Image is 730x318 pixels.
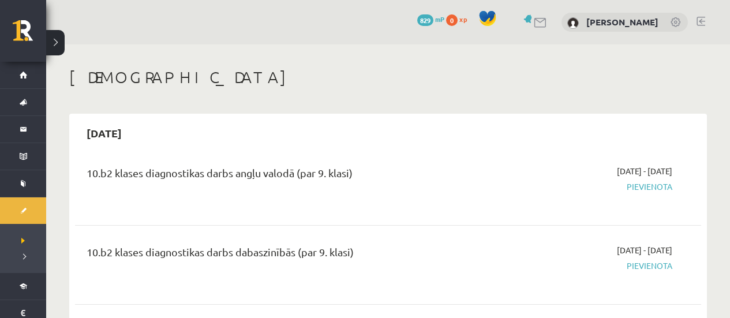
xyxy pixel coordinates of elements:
span: xp [459,14,467,24]
span: Pievienota [489,181,672,193]
span: Pievienota [489,260,672,272]
div: 10.b2 klases diagnostikas darbs angļu valodā (par 9. klasi) [87,165,471,186]
a: [PERSON_NAME] [586,16,658,28]
a: 829 mP [417,14,444,24]
span: 829 [417,14,433,26]
span: mP [435,14,444,24]
img: Roberta Pivovara [567,17,579,29]
span: [DATE] - [DATE] [617,244,672,256]
h2: [DATE] [75,119,133,147]
a: Rīgas 1. Tālmācības vidusskola [13,20,46,49]
h1: [DEMOGRAPHIC_DATA] [69,68,707,87]
span: [DATE] - [DATE] [617,165,672,177]
div: 10.b2 klases diagnostikas darbs dabaszinībās (par 9. klasi) [87,244,471,265]
a: 0 xp [446,14,473,24]
span: 0 [446,14,458,26]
